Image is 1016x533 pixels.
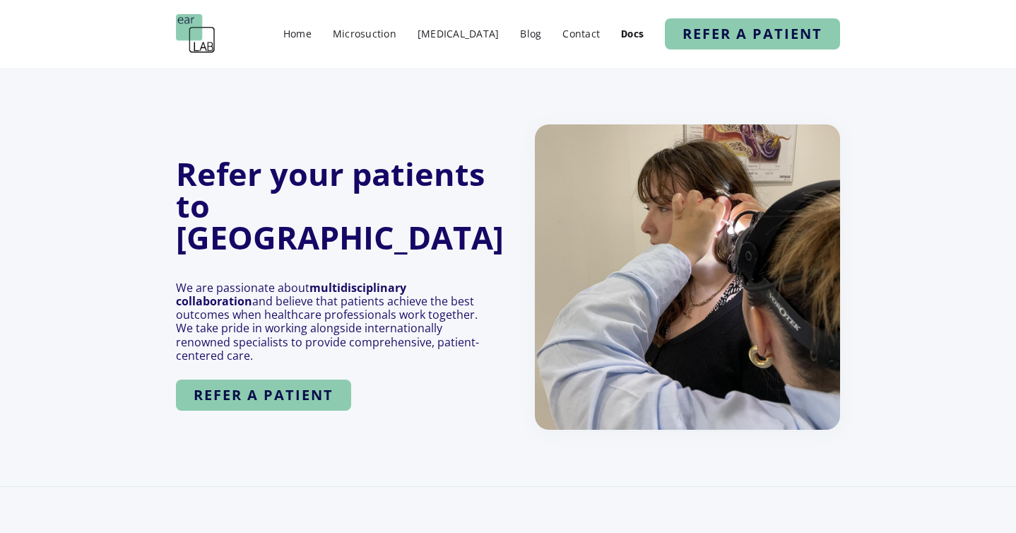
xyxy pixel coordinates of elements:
[410,23,507,44] a: [MEDICAL_DATA]
[665,18,840,49] a: refer a patient
[276,23,319,44] a: Home
[614,25,651,44] a: Docs
[683,24,822,43] strong: refer a patient
[176,158,504,253] h1: Refer your patients to [GEOGRAPHIC_DATA]
[176,281,481,363] p: We are passionate about and believe that patients achieve the best outcomes when healthcare profe...
[176,280,406,309] strong: multidisciplinary collaboration
[555,23,607,44] a: Contact
[194,385,333,404] strong: refer a patient
[176,380,351,411] a: refer a patient
[513,23,548,44] a: Blog
[326,23,403,44] a: Microsuction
